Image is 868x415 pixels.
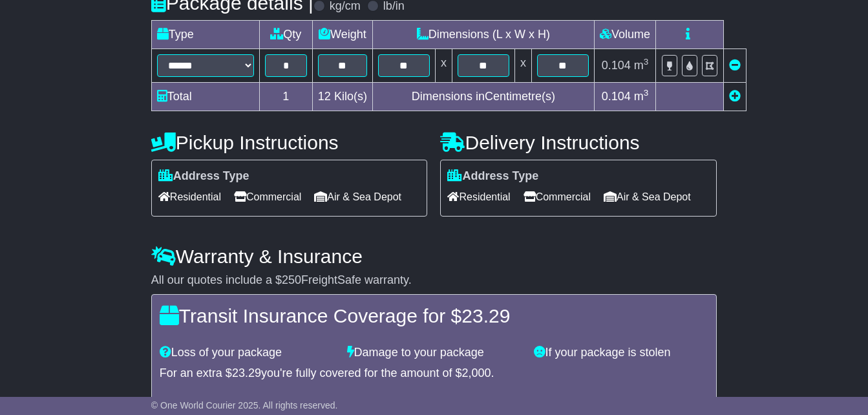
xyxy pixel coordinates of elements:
td: Volume [594,21,655,49]
span: 23.29 [232,367,261,379]
h4: Transit Insurance Coverage for $ [160,305,708,326]
div: Loss of your package [153,346,341,360]
td: 1 [259,83,312,111]
span: 12 [318,90,331,103]
label: Address Type [158,169,249,184]
span: m [634,59,649,72]
span: m [634,90,649,103]
span: 0.104 [602,90,631,103]
td: Type [151,21,259,49]
td: Weight [312,21,372,49]
span: Air & Sea Depot [604,187,691,207]
div: If your package is stolen [527,346,715,360]
td: Dimensions in Centimetre(s) [372,83,594,111]
a: Remove this item [729,59,741,72]
div: For an extra $ you're fully covered for the amount of $ . [160,367,708,381]
sup: 3 [644,88,649,98]
label: Address Type [447,169,538,184]
sup: 3 [644,57,649,67]
td: x [514,49,531,83]
span: Residential [158,187,221,207]
span: Commercial [524,187,591,207]
td: Kilo(s) [312,83,372,111]
span: 0.104 [602,59,631,72]
td: Dimensions (L x W x H) [372,21,594,49]
span: © One World Courier 2025. All rights reserved. [151,400,338,410]
span: Residential [447,187,510,207]
span: Commercial [234,187,301,207]
h4: Delivery Instructions [440,132,717,153]
div: Damage to your package [341,346,528,360]
h4: Pickup Instructions [151,132,428,153]
span: 23.29 [461,305,510,326]
span: 2,000 [462,367,491,379]
td: Total [151,83,259,111]
span: Air & Sea Depot [314,187,401,207]
span: 250 [282,273,301,286]
a: Add new item [729,90,741,103]
td: x [435,49,452,83]
td: Qty [259,21,312,49]
div: All our quotes include a $ FreightSafe warranty. [151,273,717,288]
h4: Warranty & Insurance [151,246,717,267]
